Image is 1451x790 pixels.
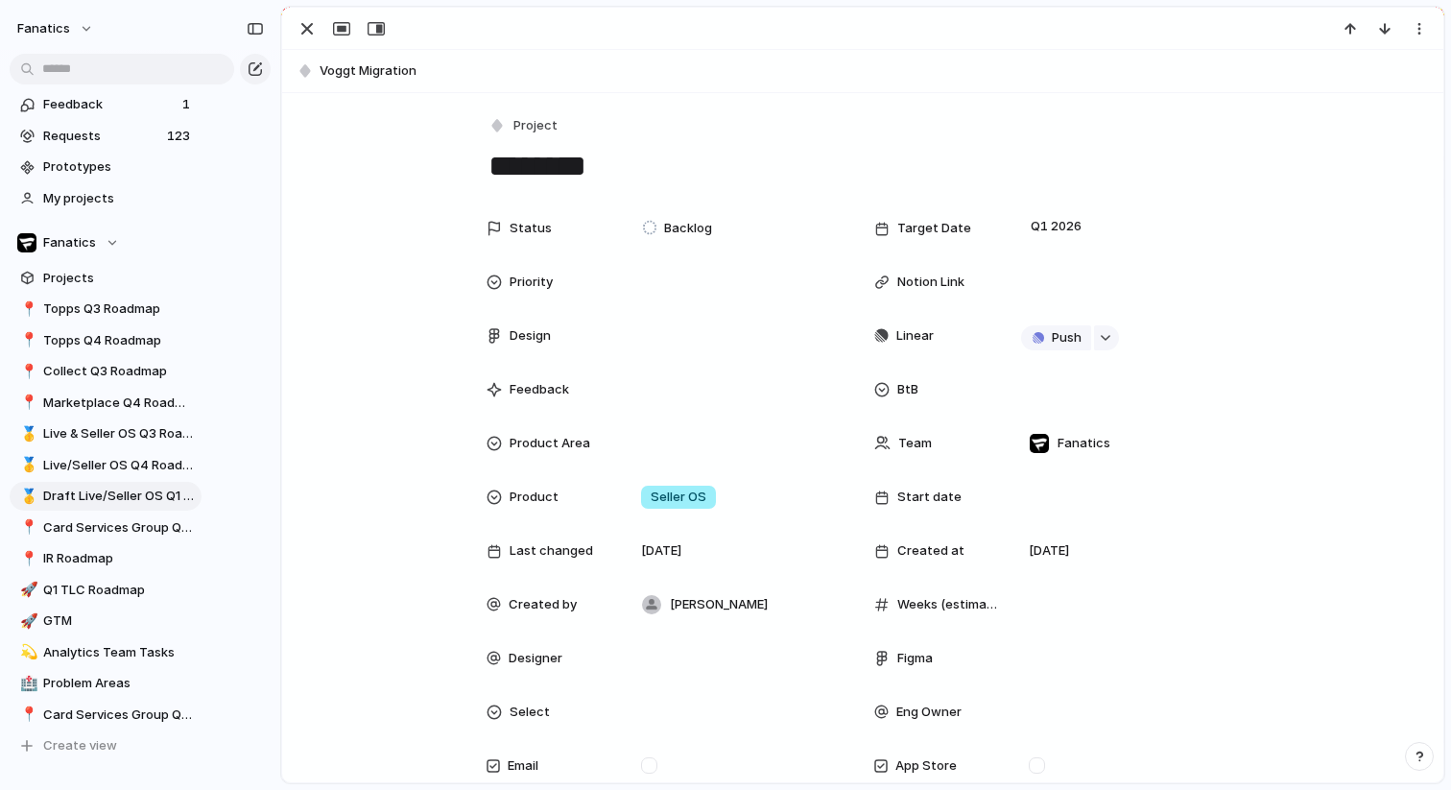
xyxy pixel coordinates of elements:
[509,595,577,614] span: Created by
[10,295,202,323] a: 📍Topps Q3 Roadmap
[17,394,36,413] button: 📍
[10,638,202,667] a: 💫Analytics Team Tasks
[664,219,712,238] span: Backlog
[9,13,104,44] button: fanatics
[20,579,34,601] div: 🚀
[167,127,194,146] span: 123
[896,326,934,346] span: Linear
[43,233,96,252] span: Fanatics
[10,544,202,573] a: 📍IR Roadmap
[17,549,36,568] button: 📍
[897,595,997,614] span: Weeks (estimate)
[10,326,202,355] a: 📍Topps Q4 Roadmap
[17,611,36,631] button: 🚀
[20,673,34,695] div: 🏥
[43,487,195,506] span: Draft Live/Seller OS Q1 2026 Roadmap
[43,456,195,475] span: Live/Seller OS Q4 Roadmap
[670,595,768,614] span: [PERSON_NAME]
[17,674,36,693] button: 🏥
[17,331,36,350] button: 📍
[43,518,195,538] span: Card Services Group Q4 Roadmap
[10,701,202,730] a: 📍Card Services Group Q1 Roadmap
[43,269,195,288] span: Projects
[510,541,593,561] span: Last changed
[10,122,202,151] a: Requests123
[43,424,195,443] span: Live & Seller OS Q3 Roadmap
[17,362,36,381] button: 📍
[651,488,706,507] span: Seller OS
[17,19,70,38] span: fanatics
[20,641,34,663] div: 💫
[10,419,202,448] a: 🥇Live & Seller OS Q3 Roadmap
[10,731,202,760] button: Create view
[20,486,34,508] div: 🥇
[510,380,569,399] span: Feedback
[10,669,202,698] a: 🏥Problem Areas
[510,273,553,292] span: Priority
[20,392,34,414] div: 📍
[320,61,1435,81] span: Voggt Migration
[43,362,195,381] span: Collect Q3 Roadmap
[641,541,681,561] span: [DATE]
[897,273,964,292] span: Notion Link
[43,299,195,319] span: Topps Q3 Roadmap
[43,189,195,208] span: My projects
[43,736,117,755] span: Create view
[10,389,202,418] a: 📍Marketplace Q4 Roadmap
[10,482,202,511] div: 🥇Draft Live/Seller OS Q1 2026 Roadmap
[10,264,202,293] a: Projects
[43,549,195,568] span: IR Roadmap
[1021,325,1091,350] button: Push
[17,456,36,475] button: 🥇
[20,610,34,633] div: 🚀
[510,703,550,722] span: Select
[1026,215,1086,238] span: Q1 2026
[509,649,562,668] span: Designer
[20,423,34,445] div: 🥇
[1058,434,1110,453] span: Fanatics
[897,380,918,399] span: BtB
[43,611,195,631] span: GTM
[510,219,552,238] span: Status
[897,649,933,668] span: Figma
[17,643,36,662] button: 💫
[291,56,1435,86] button: Voggt Migration
[898,434,932,453] span: Team
[10,228,202,257] button: Fanatics
[20,548,34,570] div: 📍
[17,581,36,600] button: 🚀
[17,518,36,538] button: 📍
[485,112,563,140] button: Project
[1029,541,1069,561] span: [DATE]
[513,116,558,135] span: Project
[10,607,202,635] a: 🚀GTM
[10,184,202,213] a: My projects
[43,394,195,413] span: Marketplace Q4 Roadmap
[10,451,202,480] a: 🥇Live/Seller OS Q4 Roadmap
[20,299,34,321] div: 📍
[10,514,202,542] a: 📍Card Services Group Q4 Roadmap
[43,674,195,693] span: Problem Areas
[20,329,34,351] div: 📍
[897,219,971,238] span: Target Date
[1052,328,1082,347] span: Push
[510,488,559,507] span: Product
[182,95,194,114] span: 1
[20,516,34,539] div: 📍
[43,157,195,177] span: Prototypes
[510,434,590,453] span: Product Area
[896,703,962,722] span: Eng Owner
[43,706,195,725] span: Card Services Group Q1 Roadmap
[10,576,202,605] a: 🚀Q1 TLC Roadmap
[17,424,36,443] button: 🥇
[10,153,202,181] a: Prototypes
[17,299,36,319] button: 📍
